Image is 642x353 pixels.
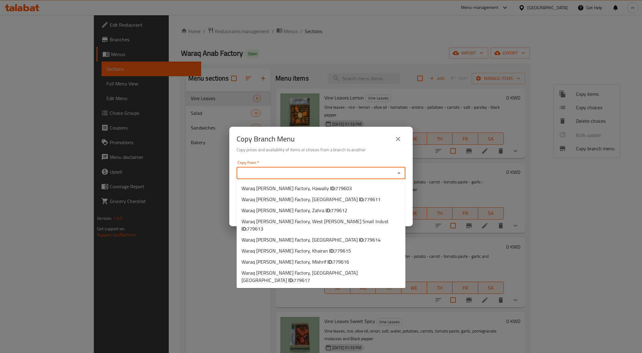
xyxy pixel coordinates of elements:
[327,257,333,266] b: ID:
[359,195,364,204] b: ID:
[237,146,405,153] h6: Copy prices and availability of items or choices from a branch to another
[242,236,381,243] span: Waraq [PERSON_NAME] Factory, [GEOGRAPHIC_DATA]
[242,224,247,233] b: ID:
[247,224,263,233] span: 779613
[331,206,347,215] span: 779612
[359,235,364,244] b: ID:
[364,235,381,244] span: 779614
[242,207,347,214] span: Waraq [PERSON_NAME] Factory, Zahra
[288,276,293,285] b: ID:
[242,196,381,203] span: Waraq [PERSON_NAME] Factory, [GEOGRAPHIC_DATA]
[242,218,400,232] span: Waraq [PERSON_NAME] Factory, West [PERSON_NAME] Small Indust
[242,185,352,192] span: Waraq [PERSON_NAME] Factory, Hawally
[364,195,381,204] span: 779611
[237,134,295,144] h2: Copy Branch Menu
[334,246,351,255] span: 779615
[293,276,310,285] span: 779617
[333,257,349,266] span: 779616
[335,184,352,193] span: 779603
[391,132,405,146] button: close
[242,269,400,284] span: Waraq [PERSON_NAME] Factory, [GEOGRAPHIC_DATA] [GEOGRAPHIC_DATA]
[330,184,335,193] b: ID:
[329,246,334,255] b: ID:
[326,206,331,215] b: ID:
[242,258,349,265] span: Waraq [PERSON_NAME] Factory, Mishrif
[242,247,351,254] span: Waraq [PERSON_NAME] Factory, Khairan
[395,169,403,177] button: Close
